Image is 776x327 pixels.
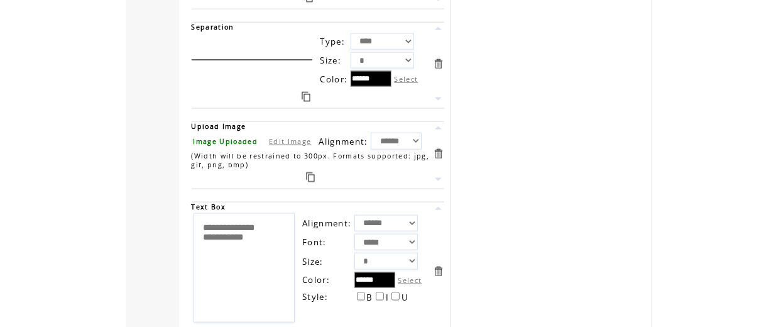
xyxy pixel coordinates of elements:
[432,265,444,277] a: Delete this item
[432,122,444,134] a: Move this item up
[432,23,444,35] a: Move this item up
[302,218,351,229] span: Alignment:
[432,58,444,70] a: Delete this item
[398,275,422,285] label: Select
[367,292,373,303] span: B
[395,74,418,84] label: Select
[302,256,324,267] span: Size:
[386,292,389,303] span: I
[320,36,346,47] span: Type:
[269,136,311,146] a: Edit Image
[192,152,430,169] span: (Width will be restrained to 300px. Formats supported: jpg, gif, png, bmp)
[432,202,444,214] a: Move this item up
[319,136,368,147] span: Alignment:
[302,291,328,302] span: Style:
[320,55,342,66] span: Size:
[320,74,348,85] span: Color:
[432,174,444,186] a: Move this item down
[194,137,258,146] span: Image Uploaded
[192,122,246,131] span: Upload Image
[306,172,315,182] a: Duplicate this item
[302,236,327,248] span: Font:
[192,202,226,211] span: Text Box
[192,23,234,31] span: Separation
[302,274,330,285] span: Color:
[432,93,444,105] a: Move this item down
[432,148,444,160] a: Delete this item
[402,292,408,303] span: U
[302,92,310,102] a: Duplicate this item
